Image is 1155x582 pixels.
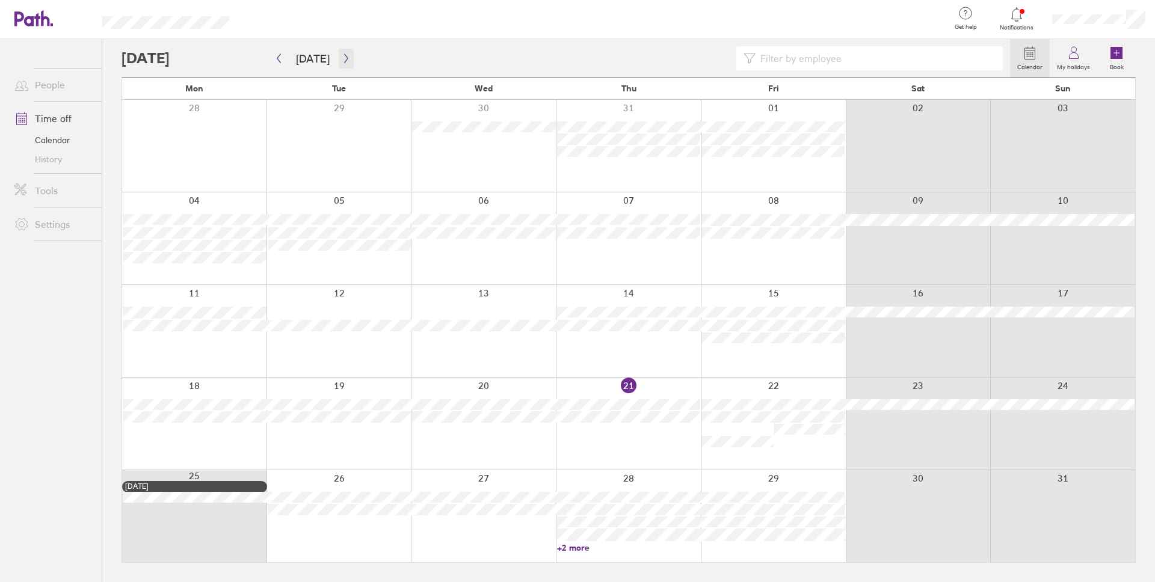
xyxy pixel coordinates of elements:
span: Fri [768,84,779,93]
span: Sun [1055,84,1071,93]
button: [DATE] [286,49,339,69]
a: Calendar [1010,39,1050,78]
span: Get help [946,23,985,31]
a: People [5,73,102,97]
span: Notifications [997,24,1036,31]
a: +2 more [557,542,701,553]
label: Calendar [1010,60,1050,71]
a: Calendar [5,130,102,150]
input: Filter by employee [756,47,996,70]
a: Tools [5,179,102,203]
a: Notifications [997,6,1036,31]
label: My holidays [1050,60,1097,71]
label: Book [1103,60,1131,71]
a: Book [1097,39,1136,78]
a: Time off [5,106,102,130]
span: Thu [621,84,636,93]
a: History [5,150,102,169]
span: Sat [911,84,925,93]
div: [DATE] [125,482,264,491]
span: Tue [332,84,346,93]
a: Settings [5,212,102,236]
span: Mon [185,84,203,93]
span: Wed [475,84,493,93]
a: My holidays [1050,39,1097,78]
